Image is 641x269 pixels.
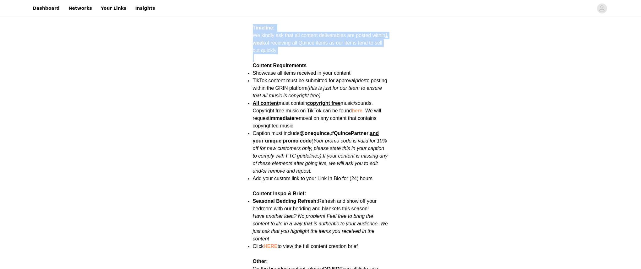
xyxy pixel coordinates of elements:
[131,1,159,15] a: Insights
[253,131,388,174] span: Caption must include , , .
[253,191,306,196] strong: Content Inspo & Brief:
[253,176,373,181] span: Add your custom link to your Link In Bio for (24) hours
[253,33,388,46] u: 1 week
[65,1,96,15] a: Networks
[307,100,341,106] strong: copyright free
[370,131,379,136] span: and
[253,85,382,98] em: (this is just for our team to ensure that all music is copyright free)
[352,108,362,113] a: here
[253,33,388,53] span: We kindly ask that all content deliverables are posted within of receiving all Quince items as ou...
[253,78,387,98] span: TikTok content must be submitted for approval to posting within the GRIN platform
[253,138,312,143] strong: your unique promo code
[599,3,605,13] div: avatar
[253,138,387,159] em: Your promo code is valid for 10% off for new customers only, please state this in your caption to...
[97,1,130,15] a: Your Links
[331,131,368,136] strong: #QuincePartner
[253,153,388,174] em: If your content is missing any of these elements after going live, we will ask you to edit and/or...
[253,63,307,68] strong: Content Requirements
[269,116,294,121] strong: immediate
[263,244,277,249] a: HERE
[253,198,388,241] span: Refresh and show off your bedroom with our bedding and blankets this season!
[253,259,268,264] strong: Other:
[355,78,365,83] em: prior
[300,131,330,136] strong: @onequince
[253,198,318,204] strong: Seasonal Bedding Refresh:
[253,100,279,106] span: All content
[253,244,358,249] span: Click to view the full content creation brief
[29,1,63,15] a: Dashboard
[312,138,313,143] em: (
[253,70,350,76] span: Showcase all items received in your content
[253,25,275,30] strong: Timeline:
[253,213,388,241] em: Have another idea? No problem! Feel free to bring the content to life in a way that is authentic ...
[253,100,381,128] span: must contain music/sounds. Copyright free music on TikTok can be found . We will request removal ...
